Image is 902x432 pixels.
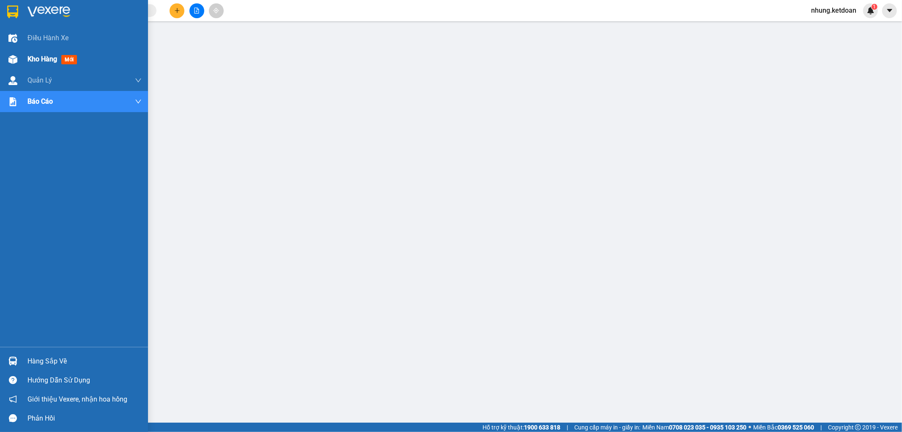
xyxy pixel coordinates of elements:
span: question-circle [9,376,17,384]
img: warehouse-icon [8,76,17,85]
span: Kho hàng [27,55,57,63]
img: warehouse-icon [8,34,17,43]
img: logo-vxr [7,6,18,18]
span: Giới thiệu Vexere, nhận hoa hồng [27,394,127,404]
span: Miền Nam [642,423,746,432]
span: caret-down [886,7,894,14]
img: warehouse-icon [8,357,17,366]
span: aim [213,8,219,14]
button: plus [170,3,184,18]
span: nhung.ketdoan [804,5,863,16]
span: notification [9,395,17,403]
span: message [9,414,17,422]
sup: 1 [872,4,877,10]
strong: 0708 023 035 - 0935 103 250 [669,424,746,431]
strong: 0369 525 060 [778,424,814,431]
span: down [135,77,142,84]
div: Phản hồi [27,412,142,425]
strong: 1900 633 818 [524,424,560,431]
span: Miền Bắc [753,423,814,432]
div: Hướng dẫn sử dụng [27,374,142,387]
span: down [135,98,142,105]
span: Quản Lý [27,75,52,85]
img: solution-icon [8,97,17,106]
img: icon-new-feature [867,7,875,14]
span: plus [174,8,180,14]
span: Điều hành xe [27,33,69,43]
span: Hỗ trợ kỹ thuật: [483,423,560,432]
button: file-add [189,3,204,18]
span: file-add [194,8,200,14]
span: Cung cấp máy in - giấy in: [574,423,640,432]
img: warehouse-icon [8,55,17,64]
span: mới [61,55,77,64]
span: | [820,423,822,432]
span: 1 [873,4,876,10]
span: copyright [855,424,861,430]
button: aim [209,3,224,18]
span: ⚪️ [748,426,751,429]
button: caret-down [882,3,897,18]
span: | [567,423,568,432]
span: Báo cáo [27,96,53,107]
div: Hàng sắp về [27,355,142,368]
